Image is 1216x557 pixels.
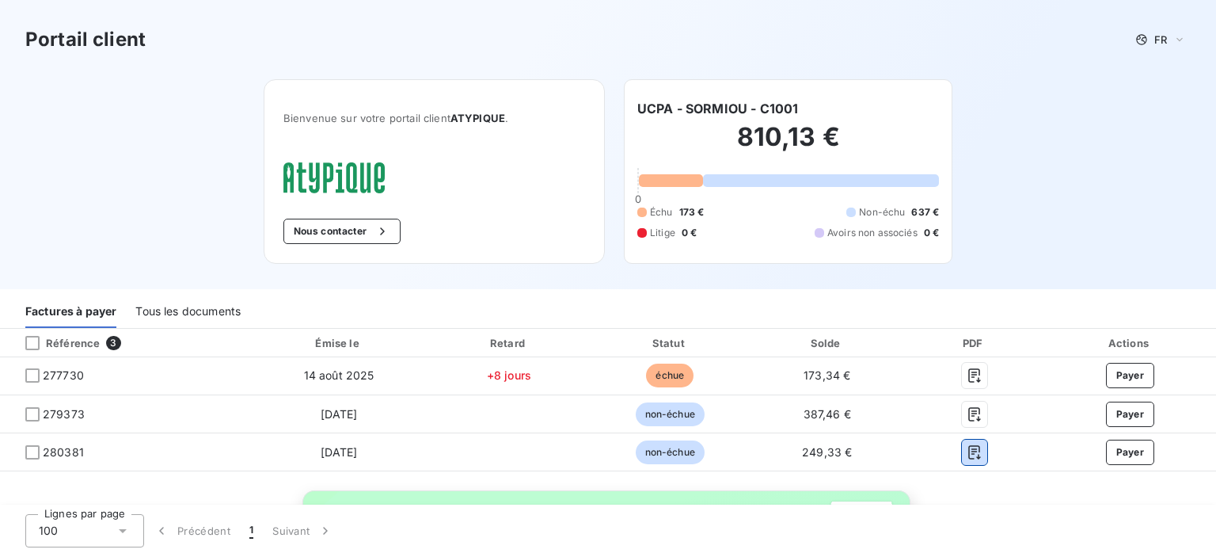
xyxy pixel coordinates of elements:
img: Company logo [283,162,385,193]
span: 279373 [43,406,85,422]
span: 637 € [911,205,939,219]
button: Précédent [144,514,240,547]
span: 387,46 € [804,407,851,421]
span: 14 août 2025 [304,368,374,382]
span: 277730 [43,368,84,383]
h6: UCPA - SORMIOU - C1001 [637,99,798,118]
button: Payer [1106,402,1155,427]
span: 0 € [682,226,697,240]
span: +8 jours [487,368,531,382]
div: PDF [908,335,1041,351]
span: ATYPIQUE [450,112,505,124]
span: 173,34 € [804,368,850,382]
div: Statut [594,335,747,351]
span: Non-échu [859,205,905,219]
span: 3 [106,336,120,350]
span: 173 € [679,205,705,219]
span: 280381 [43,444,84,460]
span: non-échue [636,402,705,426]
span: échue [646,364,693,387]
span: 249,33 € [802,445,852,459]
div: Factures à payer [25,295,116,328]
button: Nous contacter [283,219,401,244]
button: Suivant [263,514,343,547]
span: 100 [39,523,58,539]
span: 1 [249,523,253,539]
span: non-échue [636,441,705,464]
div: Référence [13,336,100,350]
span: Bienvenue sur votre portail client . [283,112,585,124]
div: Actions [1047,335,1213,351]
div: Émise le [253,335,424,351]
h2: 810,13 € [637,121,939,169]
span: Échu [650,205,673,219]
span: [DATE] [321,407,358,421]
div: Tous les documents [135,295,241,328]
button: Payer [1106,363,1155,388]
div: Solde [753,335,902,351]
span: Litige [650,226,675,240]
button: Payer [1106,440,1155,465]
button: 1 [240,514,263,547]
span: Avoirs non associés [827,226,918,240]
h3: Portail client [25,25,146,54]
span: FR [1154,33,1167,46]
span: 0 € [924,226,939,240]
span: [DATE] [321,445,358,459]
div: Retard [431,335,587,351]
span: 0 [635,193,641,205]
